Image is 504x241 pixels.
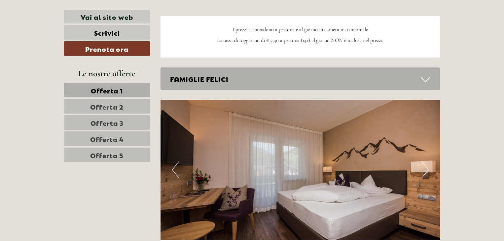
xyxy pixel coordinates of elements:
[90,102,124,111] span: Offerta 2
[217,37,384,44] span: La tassa di soggiorno di € 3,40 a persona (14+) al giorno NON è inclusa nel prezzo
[233,26,368,33] span: I prezzi si intendono a persona e al giorno in camera matrimoniale
[64,10,150,23] a: Vai al sito web
[64,67,150,80] div: Le nostre offerte
[64,25,150,40] a: Scrivici
[172,161,179,178] button: Previous
[90,150,124,159] span: Offerta 5
[422,161,429,178] button: Next
[161,67,441,90] div: FAMIGLIE FELICI
[91,86,123,95] span: Offerta 1
[64,41,150,56] a: Prenota ora
[90,118,124,127] span: Offerta 3
[90,134,124,143] span: Offerta 4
